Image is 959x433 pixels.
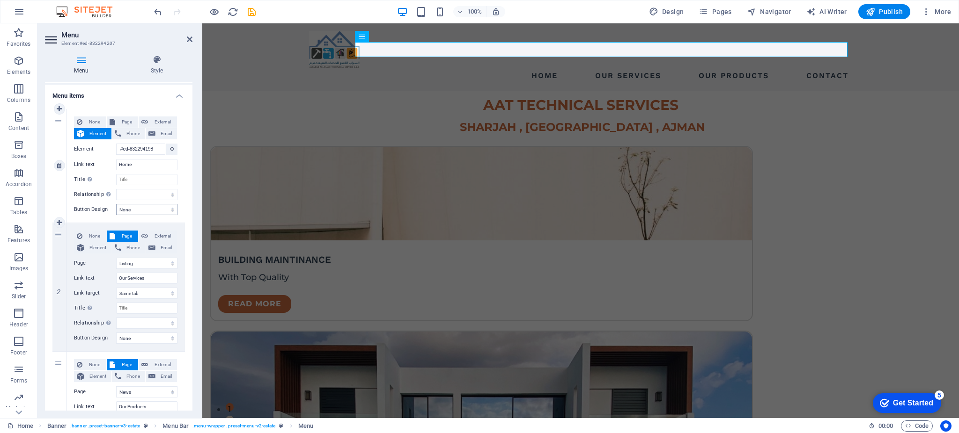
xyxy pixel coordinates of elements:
button: undo [152,6,163,17]
input: Link text... [116,273,177,284]
button: Design [645,4,688,19]
span: Design [649,7,684,16]
p: Content [8,124,29,132]
span: 00 00 [878,420,893,432]
span: None [85,359,103,370]
span: Element [87,371,109,382]
button: Publish [858,4,910,19]
span: Phone [124,128,142,139]
span: Email [158,242,174,253]
label: Link text [74,273,116,284]
i: This element is a customizable preset [144,423,148,428]
label: Relationship [74,189,116,200]
button: save [246,6,257,17]
button: 1 [23,380,31,388]
span: . banner .preset-banner-v3-estate [70,420,140,432]
p: Footer [10,349,27,356]
span: Page [118,116,135,128]
input: Title [116,303,177,314]
button: Element [74,128,111,139]
label: Page [74,258,116,269]
button: Code [901,420,933,432]
label: Page [74,386,116,397]
button: 100% [453,6,487,17]
span: : [885,422,886,429]
button: Email [146,242,177,253]
button: Email [146,371,177,382]
span: None [85,116,103,128]
button: Email [146,128,177,139]
button: Navigator [743,4,795,19]
button: None [74,116,106,128]
label: Title [74,174,116,185]
p: Columns [7,96,30,104]
i: Undo: Change menu items (Ctrl+Z) [153,7,163,17]
p: Header [9,321,28,328]
p: Favorites [7,40,30,48]
button: None [74,359,106,370]
span: Click to select. Double-click to edit [162,420,189,432]
p: Tables [10,209,27,216]
span: More [922,7,951,16]
input: Link text... [116,401,177,412]
div: 5 [69,2,79,11]
div: Design (Ctrl+Alt+Y) [645,4,688,19]
p: Accordion [6,180,32,188]
button: None [74,231,106,242]
button: External [139,231,177,242]
button: External [139,359,177,370]
span: Navigator [747,7,791,16]
em: 2 [52,288,65,296]
label: Button Design [74,332,116,344]
h6: Session time [869,420,893,432]
span: Element [87,242,109,253]
h3: Element #ed-832294207 [61,39,174,48]
p: Slider [12,293,26,300]
button: reload [227,6,238,17]
p: Features [7,237,30,244]
span: . menu-wrapper .preset-menu-v2-estate [192,420,275,432]
p: Images [9,265,29,272]
span: Email [158,371,174,382]
span: None [85,231,103,242]
label: Link text [74,159,116,170]
span: Click to select. Double-click to edit [47,420,67,432]
button: Element [74,242,111,253]
span: Click to select. Double-click to edit [298,420,313,432]
i: This element is a customizable preset [279,423,283,428]
input: Link text... [116,159,177,170]
h4: Menu items [45,85,192,101]
button: AI Writer [803,4,851,19]
button: Pages [695,4,735,19]
nav: breadcrumb [47,420,314,432]
span: External [151,116,174,128]
button: Phone [112,242,145,253]
span: Pages [699,7,731,16]
span: Publish [866,7,903,16]
span: Code [905,420,929,432]
p: Marketing [6,405,31,412]
h4: Menu [45,55,121,75]
img: Editor Logo [54,6,124,17]
label: Title [74,303,116,314]
button: Usercentrics [940,420,952,432]
input: No element chosen [116,144,165,155]
div: Get Started [28,10,68,19]
button: External [139,116,177,128]
input: Title [116,174,177,185]
button: 2 [23,392,31,400]
button: Phone [112,128,145,139]
div: Get Started 5 items remaining, 0% complete [7,5,76,24]
span: Phone [124,242,142,253]
span: AI Writer [806,7,847,16]
h2: Menu [61,31,192,39]
button: Element [74,371,111,382]
button: Page [107,231,138,242]
button: Page [107,359,138,370]
span: Page [118,231,135,242]
label: Relationship [74,318,116,329]
button: More [918,4,955,19]
label: Link text [74,401,116,412]
span: Page [118,359,135,370]
span: External [151,231,174,242]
